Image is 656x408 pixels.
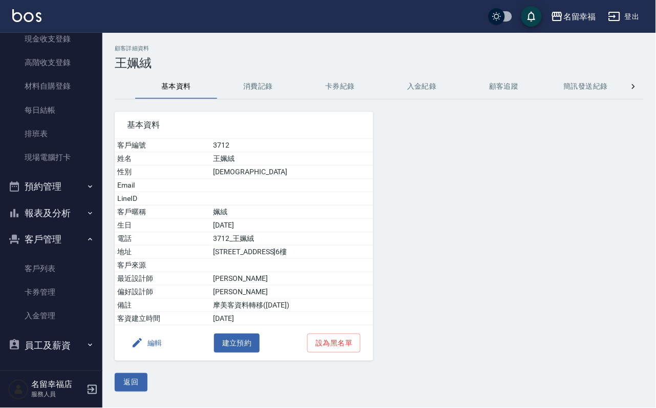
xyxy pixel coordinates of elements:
[211,312,373,325] td: [DATE]
[4,98,98,122] a: 每日結帳
[115,312,211,325] td: 客資建立時間
[211,152,373,166] td: 王姵絨
[8,379,29,400] img: Person
[4,226,98,253] button: 客戶管理
[211,285,373,299] td: [PERSON_NAME]
[115,152,211,166] td: 姓名
[115,373,147,392] button: 返回
[115,285,211,299] td: 偏好設計師
[4,280,98,304] a: 卡券管理
[115,219,211,232] td: 生日
[211,299,373,312] td: 摩美客資料轉移([DATE])
[115,45,644,52] h2: 顧客詳細資料
[4,200,98,227] button: 報表及分析
[211,246,373,259] td: [STREET_ADDRESS]6樓
[4,146,98,169] a: 現場電腦打卡
[115,246,211,259] td: 地址
[115,272,211,285] td: 最近設計師
[4,304,98,328] a: 入金管理
[563,10,596,23] div: 名留幸福
[211,232,373,246] td: 3712_王姵絨
[381,74,463,99] button: 入金紀錄
[547,6,600,27] button: 名留幸福
[115,192,211,206] td: LineID
[604,7,644,26] button: 登出
[4,122,98,146] a: 排班表
[31,390,83,399] p: 服務人員
[211,272,373,285] td: [PERSON_NAME]
[115,259,211,272] td: 客戶來源
[115,299,211,312] td: 備註
[545,74,627,99] button: 簡訊發送紀錄
[115,206,211,219] td: 客戶暱稱
[211,206,373,219] td: 姵絨
[214,334,260,353] button: 建立預約
[4,173,98,200] button: 預約管理
[4,257,98,280] a: 客戶列表
[115,232,211,246] td: 電話
[4,74,98,98] a: 材料自購登錄
[4,27,98,51] a: 現金收支登錄
[31,380,83,390] h5: 名留幸福店
[12,9,41,22] img: Logo
[135,74,217,99] button: 基本資料
[115,56,644,70] h3: 王姵絨
[115,139,211,152] td: 客戶編號
[217,74,299,99] button: 消費記錄
[211,219,373,232] td: [DATE]
[211,139,373,152] td: 3712
[463,74,545,99] button: 顧客追蹤
[4,51,98,74] a: 高階收支登錄
[115,179,211,192] td: Email
[307,334,361,353] button: 設為黑名單
[127,120,361,130] span: 基本資料
[211,166,373,179] td: [DEMOGRAPHIC_DATA]
[299,74,381,99] button: 卡券紀錄
[127,334,166,353] button: 編輯
[521,6,542,27] button: save
[4,332,98,359] button: 員工及薪資
[115,166,211,179] td: 性別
